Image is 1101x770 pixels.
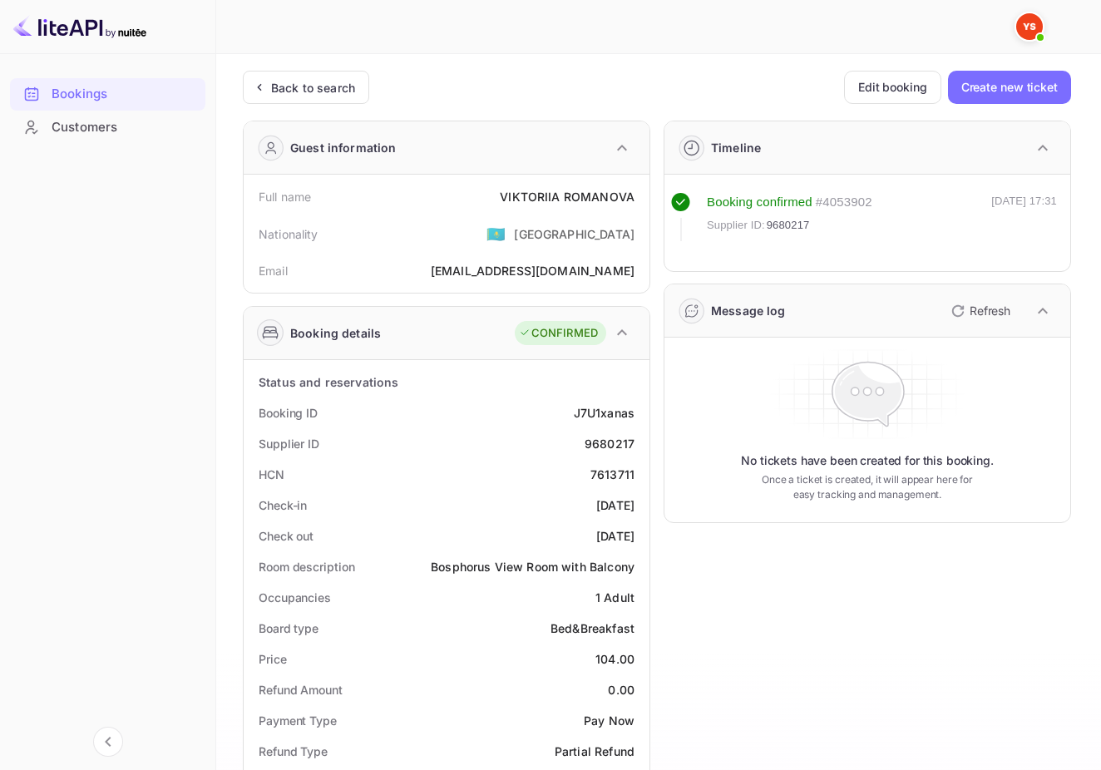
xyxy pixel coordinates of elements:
div: Full name [259,188,311,205]
img: LiteAPI logo [13,13,146,40]
div: Customers [10,111,205,144]
div: 1 Adult [595,589,634,606]
div: # 4053902 [816,193,872,212]
span: 9680217 [767,217,810,234]
div: [EMAIL_ADDRESS][DOMAIN_NAME] [431,262,634,279]
div: Check out [259,527,314,545]
img: Yandex Support [1016,13,1043,40]
p: No tickets have been created for this booking. [741,452,994,469]
div: VIKTORIIA ROMANOVA [500,188,634,205]
div: Supplier ID [259,435,319,452]
div: Partial Refund [555,743,634,760]
div: Bed&Breakfast [550,619,634,637]
button: Collapse navigation [93,727,123,757]
span: Supplier ID: [707,217,765,234]
div: [DATE] [596,527,634,545]
div: 7613711 [590,466,634,483]
div: Booking confirmed [707,193,812,212]
div: Back to search [271,79,355,96]
div: 0.00 [608,681,634,698]
div: Payment Type [259,712,337,729]
div: Bookings [52,85,197,104]
div: Message log [711,302,786,319]
div: Timeline [711,139,761,156]
div: Bookings [10,78,205,111]
div: 104.00 [595,650,634,668]
div: [DATE] 17:31 [991,193,1057,241]
button: Refresh [941,298,1017,324]
div: [GEOGRAPHIC_DATA] [514,225,634,243]
div: 9680217 [585,435,634,452]
div: Occupancies [259,589,331,606]
div: Status and reservations [259,373,398,391]
div: [DATE] [596,496,634,514]
div: Guest information [290,139,397,156]
a: Customers [10,111,205,142]
button: Create new ticket [948,71,1071,104]
button: Edit booking [844,71,941,104]
div: HCN [259,466,284,483]
div: Customers [52,118,197,137]
div: J7U1xanas [574,404,634,422]
div: Refund Type [259,743,328,760]
div: Booking details [290,324,381,342]
div: Price [259,650,287,668]
div: Email [259,262,288,279]
a: Bookings [10,78,205,109]
p: Once a ticket is created, it will appear here for easy tracking and management. [759,472,975,502]
div: Board type [259,619,318,637]
div: Nationality [259,225,318,243]
div: Pay Now [584,712,634,729]
p: Refresh [970,302,1010,319]
div: Room description [259,558,354,575]
div: CONFIRMED [519,325,598,342]
div: Check-in [259,496,307,514]
div: Refund Amount [259,681,343,698]
div: Booking ID [259,404,318,422]
span: United States [486,219,506,249]
div: Bosphorus View Room with Balcony [431,558,634,575]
